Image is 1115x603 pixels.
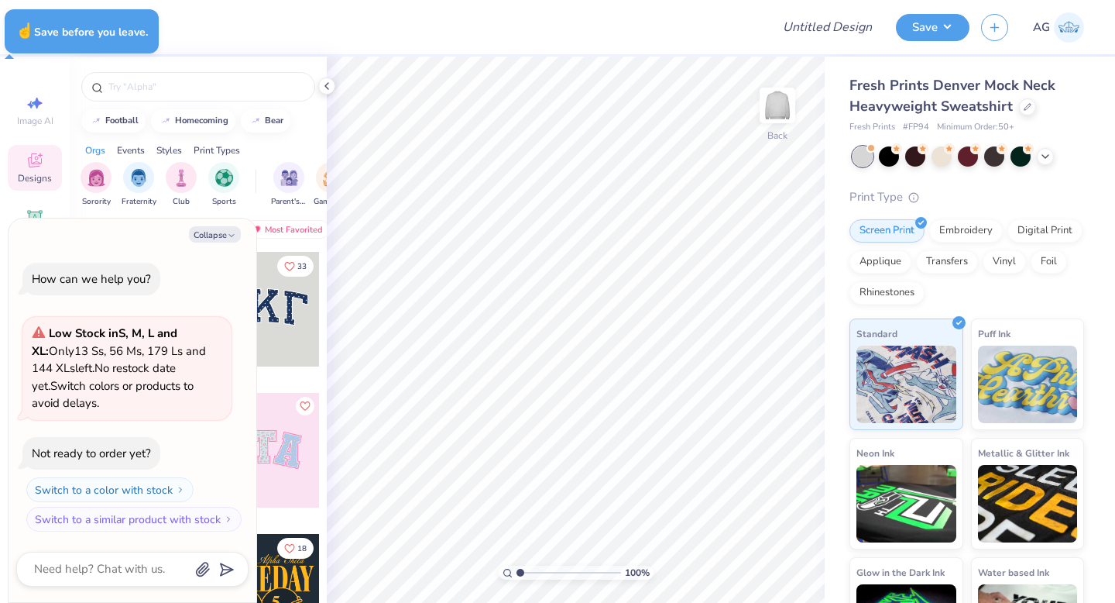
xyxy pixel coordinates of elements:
[896,14,969,41] button: Save
[173,196,190,208] span: Club
[176,485,185,494] img: Switch to a color with stock
[249,116,262,126] img: trend_line.gif
[770,12,884,43] input: Untitled Design
[32,326,206,411] span: Only 13 Ss, 56 Ms, 179 Ls and 144 XLs left. Switch colors or products to avoid delays.
[323,169,341,187] img: Game Day Image
[916,250,978,274] div: Transfers
[849,121,895,134] span: Fresh Prints
[937,121,1014,134] span: Minimum Order: 50 +
[978,564,1049,581] span: Water based Ink
[903,121,929,134] span: # FP94
[297,263,307,270] span: 33
[314,162,349,208] div: filter for Game Day
[160,116,172,126] img: trend_line.gif
[856,564,945,581] span: Glow in the Dark Ink
[151,109,235,133] button: homecoming
[314,196,349,208] span: Game Day
[81,162,111,208] div: filter for Sorority
[122,162,156,208] button: filter button
[978,465,1078,543] img: Metallic & Glitter Ink
[208,162,239,208] button: filter button
[32,271,151,287] div: How can we help you?
[1033,12,1084,43] a: AG
[983,250,1026,274] div: Vinyl
[242,220,330,239] div: Most Favorited
[81,162,111,208] button: filter button
[81,109,146,133] button: football
[32,446,151,461] div: Not ready to order yet?
[117,143,145,157] div: Events
[856,346,956,423] img: Standard
[1007,219,1082,243] div: Digital Print
[107,79,305,95] input: Try "Alpha"
[212,196,236,208] span: Sports
[978,346,1078,423] img: Puff Ink
[166,162,197,208] div: filter for Club
[849,76,1055,115] span: Fresh Prints Denver Mock Neck Heavyweight Sweatshirt
[1031,250,1067,274] div: Foil
[849,188,1084,206] div: Print Type
[26,507,242,532] button: Switch to a similar product with stock
[767,129,787,143] div: Back
[105,116,139,125] div: football
[32,326,177,359] strong: Low Stock in S, M, L and XL :
[208,162,239,208] div: filter for Sports
[978,326,1010,342] span: Puff Ink
[296,397,314,415] button: Like
[85,143,105,157] div: Orgs
[849,250,911,274] div: Applique
[189,226,241,243] button: Collapse
[90,116,102,126] img: trend_line.gif
[271,162,307,208] button: filter button
[32,360,176,394] span: No restock date yet.
[215,169,233,187] img: Sports Image
[156,143,182,157] div: Styles
[166,162,197,208] button: filter button
[856,326,897,342] span: Standard
[241,109,290,133] button: bear
[978,445,1069,461] span: Metallic & Glitter Ink
[297,545,307,553] span: 18
[849,219,925,243] div: Screen Print
[122,196,156,208] span: Fraternity
[194,143,240,157] div: Print Types
[175,116,228,125] div: homecoming
[17,115,53,127] span: Image AI
[18,172,52,184] span: Designs
[265,116,283,125] div: bear
[314,162,349,208] button: filter button
[130,169,147,187] img: Fraternity Image
[87,169,105,187] img: Sorority Image
[625,566,650,580] span: 100 %
[280,169,298,187] img: Parent's Weekend Image
[271,196,307,208] span: Parent's Weekend
[173,169,190,187] img: Club Image
[122,162,156,208] div: filter for Fraternity
[271,162,307,208] div: filter for Parent's Weekend
[277,538,314,559] button: Like
[762,90,793,121] img: Back
[1033,19,1050,36] span: AG
[82,196,111,208] span: Sorority
[856,465,956,543] img: Neon Ink
[849,281,925,305] div: Rhinestones
[1054,12,1084,43] img: Anuska Ghosh
[224,515,233,524] img: Switch to a similar product with stock
[856,445,894,461] span: Neon Ink
[26,477,194,502] button: Switch to a color with stock
[277,256,314,277] button: Like
[929,219,1003,243] div: Embroidery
